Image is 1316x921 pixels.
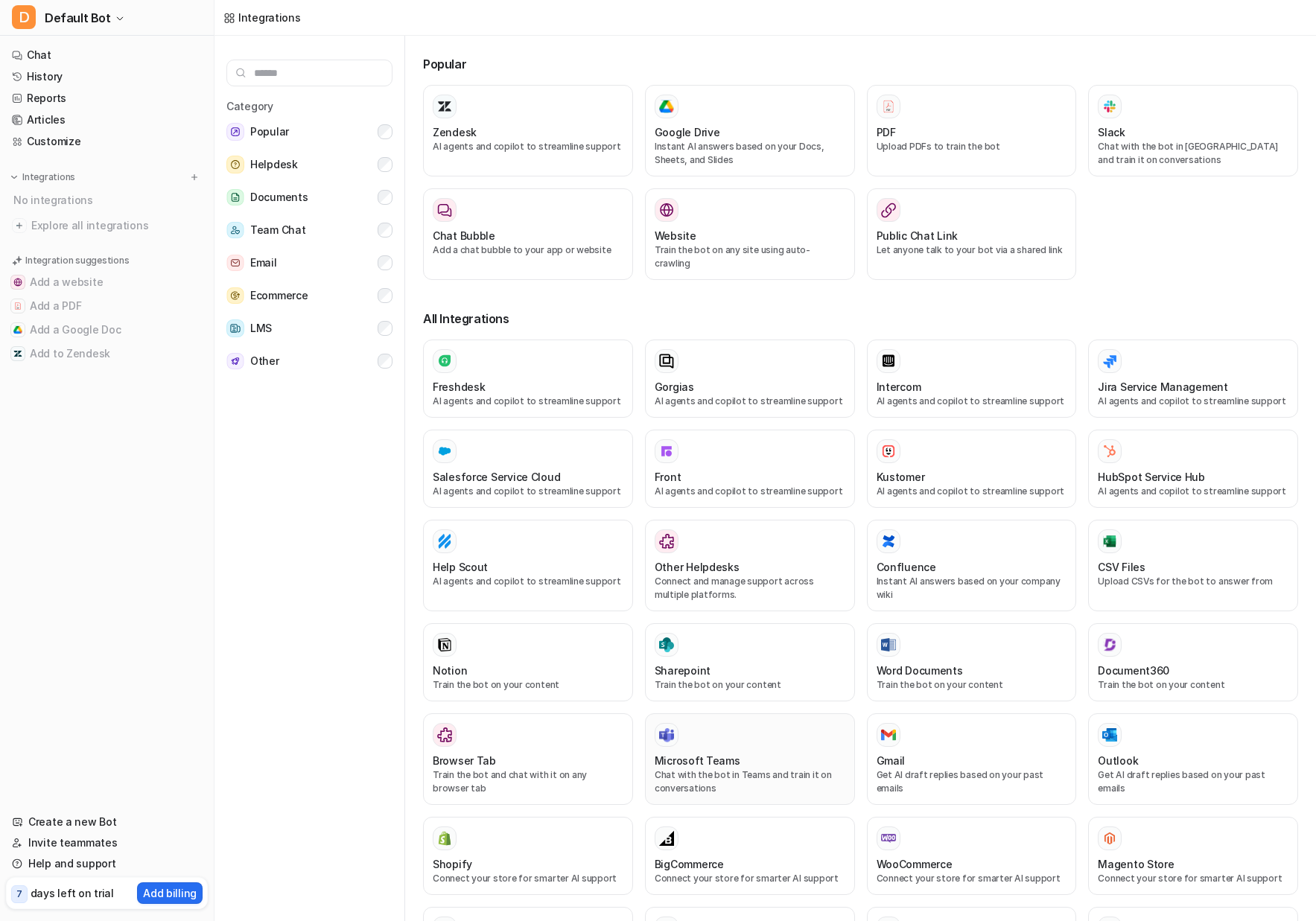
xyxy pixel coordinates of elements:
[655,559,740,575] h3: Other Helpdesks
[250,188,308,206] span: Documents
[226,117,392,147] button: PopularPopular
[433,663,467,678] h3: Notion
[6,342,208,366] button: Add to ZendeskAdd to Zendesk
[1102,444,1117,459] img: HubSpot Service Hub
[226,215,392,245] button: Team ChatTeam Chat
[659,727,674,742] img: Microsoft Teams
[1098,856,1174,872] h3: Magento Store
[1088,340,1298,418] button: Jira Service ManagementAI agents and copilot to streamline support
[877,753,906,768] h3: Gmail
[1098,872,1288,885] p: Connect your store for smarter AI support
[645,623,855,701] button: SharepointSharepointTrain the bot on your content
[6,853,208,874] a: Help and support
[423,430,633,508] button: Salesforce Service Cloud Salesforce Service CloudAI agents and copilot to streamline support
[1102,98,1117,115] img: Slack
[45,7,111,28] span: Default Bot
[1102,728,1117,742] img: Outlook
[877,768,1067,795] p: Get AI draft replies based on your past emails
[881,99,896,113] img: PDF
[6,832,208,853] a: Invite teammates
[433,575,623,588] p: AI agents and copilot to streamline support
[1098,753,1138,768] h3: Outlook
[645,817,855,895] button: BigCommerceBigCommerceConnect your store for smarter AI support
[881,638,896,652] img: Word Documents
[655,663,711,678] h3: Sharepoint
[12,218,27,233] img: explore all integrations
[433,856,472,872] h3: Shopify
[226,313,392,343] button: LMSLMS
[1088,520,1298,611] button: CSV FilesCSV FilesUpload CSVs for the bot to answer from
[6,131,208,152] a: Customize
[6,66,208,87] a: History
[655,395,845,408] p: AI agents and copilot to streamline support
[881,834,896,843] img: WooCommerce
[437,727,452,742] img: Browser Tab
[189,172,200,182] img: menu_add.svg
[659,831,674,846] img: BigCommerce
[655,753,740,768] h3: Microsoft Teams
[6,294,208,318] button: Add a PDFAdd a PDF
[143,885,197,901] p: Add billing
[877,559,936,575] h3: Confluence
[437,831,452,846] img: Shopify
[22,171,75,183] p: Integrations
[437,637,452,652] img: Notion
[877,663,963,678] h3: Word Documents
[423,713,633,805] button: Browser TabBrowser TabTrain the bot and chat with it on any browser tab
[655,379,694,395] h3: Gorgias
[433,395,623,408] p: AI agents and copilot to streamline support
[423,340,633,418] button: FreshdeskAI agents and copilot to streamline support
[1098,469,1205,485] h3: HubSpot Service Hub
[867,713,1077,805] button: GmailGmailGet AI draft replies based on your past emails
[877,872,1067,885] p: Connect your store for smarter AI support
[433,379,485,395] h3: Freshdesk
[877,228,959,243] h3: Public Chat Link
[867,430,1077,508] button: KustomerKustomerAI agents and copilot to streamline support
[867,85,1077,176] button: PDFPDFUpload PDFs to train the bot
[645,85,855,176] button: Google DriveGoogle DriveInstant AI answers based on your Docs, Sheets, and Slides
[1098,395,1288,408] p: AI agents and copilot to streamline support
[226,98,392,114] h5: Category
[423,55,1298,73] h3: Popular
[423,817,633,895] button: ShopifyShopifyConnect your store for smarter AI support
[1098,678,1288,692] p: Train the bot on your content
[655,872,845,885] p: Connect your store for smarter AI support
[1098,663,1169,678] h3: Document360
[6,318,208,342] button: Add a Google DocAdd a Google Doc
[433,559,488,575] h3: Help Scout
[645,520,855,611] button: Other HelpdesksOther HelpdesksConnect and manage support across multiple platforms.
[9,188,208,212] div: No integrations
[250,123,289,141] span: Popular
[1088,713,1298,805] button: OutlookOutlookGet AI draft replies based on your past emails
[226,156,244,173] img: Helpdesk
[6,215,208,236] a: Explore all integrations
[659,100,674,113] img: Google Drive
[1098,485,1288,498] p: AI agents and copilot to streamline support
[645,340,855,418] button: GorgiasAI agents and copilot to streamline support
[867,817,1077,895] button: WooCommerceWooCommerceConnect your store for smarter AI support
[655,485,845,498] p: AI agents and copilot to streamline support
[16,887,22,901] p: 7
[877,124,896,140] h3: PDF
[1088,85,1298,176] button: SlackSlackChat with the bot in [GEOGRAPHIC_DATA] and train it on conversations
[433,485,623,498] p: AI agents and copilot to streamline support
[226,281,392,310] button: EcommerceEcommerce
[6,109,208,130] a: Articles
[655,228,696,243] h3: Website
[877,469,925,485] h3: Kustomer
[226,287,244,305] img: Ecommerce
[659,637,674,652] img: Sharepoint
[226,123,244,141] img: Popular
[433,768,623,795] p: Train the bot and chat with it on any browser tab
[655,768,845,795] p: Chat with the bot in Teams and train it on conversations
[877,678,1067,692] p: Train the bot on your content
[433,124,477,140] h3: Zendesk
[6,88,208,109] a: Reports
[250,352,279,370] span: Other
[12,5,36,29] span: D
[423,310,1298,328] h3: All Integrations
[226,182,392,212] button: DocumentsDocuments
[1088,817,1298,895] button: Magento StoreMagento StoreConnect your store for smarter AI support
[1088,430,1298,508] button: HubSpot Service HubHubSpot Service HubAI agents and copilot to streamline support
[226,255,244,272] img: Email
